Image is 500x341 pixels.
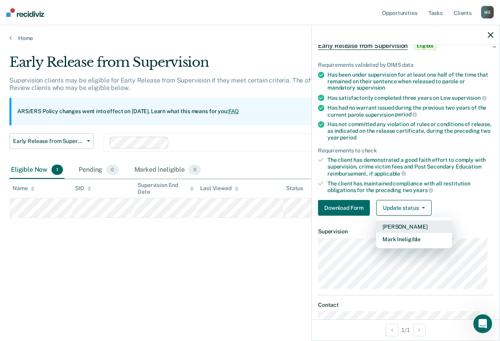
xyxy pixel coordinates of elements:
[318,200,373,216] a: Navigate to form link
[481,6,494,18] div: M E
[13,138,84,145] span: Early Release from Supervision
[318,228,493,235] dt: Supervision
[386,324,398,336] button: Previous Opportunity
[318,302,493,308] dt: Contact
[318,147,493,154] div: Requirements to check
[75,185,91,192] div: SID
[106,165,118,175] span: 0
[327,157,493,177] div: The client has demonstrated a good faith effort to comply with supervision, crime victim fees and...
[9,54,460,77] div: Early Release from Supervision
[376,220,452,233] button: [PERSON_NAME]
[413,324,426,336] button: Next Opportunity
[189,165,201,175] span: 0
[413,187,433,193] span: years
[51,165,63,175] span: 1
[228,108,239,114] a: FAQ
[286,185,303,192] div: Status
[9,161,64,179] div: Eligible Now
[452,95,486,101] span: supervision
[312,33,500,59] div: Early Release from SupervisionEligible
[17,108,239,115] p: ARS/ERS Policy changes went into effect on [DATE]. Learn what this means for you:
[318,42,408,50] span: Early Release from Supervision
[327,94,493,101] div: Has satisfactorily completed three years on Low
[9,77,456,92] p: Supervision clients may be eligible for Early Release from Supervision if they meet certain crite...
[77,161,120,179] div: Pending
[318,200,370,216] button: Download Form
[374,170,406,177] span: applicable
[395,111,417,117] span: period
[376,233,452,246] button: Mark Ineligible
[133,161,203,179] div: Marked Ineligible
[327,180,493,194] div: The client has maintained compliance with all restitution obligations for the preceding two
[200,185,238,192] div: Last Viewed
[9,35,491,42] a: Home
[327,71,493,91] div: Has been under supervision for at least one half of the time that remained on their sentence when...
[327,104,493,118] div: Has had no warrant issued during the previous two years of the current parole supervision
[13,185,35,192] div: Name
[318,62,493,68] div: Requirements validated by OIMS data
[376,200,432,216] button: Update status
[357,84,385,91] span: supervision
[340,134,356,141] span: period
[473,314,492,333] iframe: Intercom live chat
[6,8,44,17] img: Recidiviz
[138,182,194,195] div: Supervision End Date
[414,42,436,50] span: Eligible
[312,319,500,340] div: 1 / 1
[327,121,493,141] div: Has not committed any violation of rules or conditions of release, as indicated on the release ce...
